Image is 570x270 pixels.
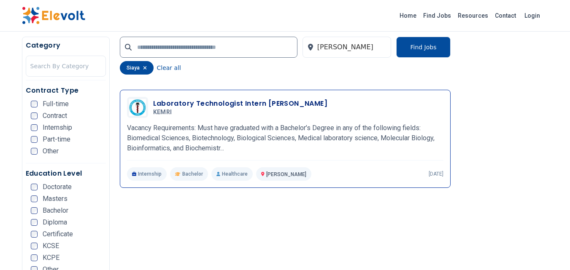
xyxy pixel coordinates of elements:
[420,9,454,22] a: Find Jobs
[31,184,38,190] input: Doctorate
[31,124,38,131] input: Internship
[31,243,38,249] input: KCSE
[43,136,70,143] span: Part-time
[26,86,106,96] h5: Contract Type
[31,207,38,214] input: Bachelor
[31,254,38,261] input: KCPE
[31,148,38,155] input: Other
[43,124,72,131] span: Internship
[519,7,545,24] a: Login
[31,219,38,226] input: Diploma
[43,231,73,238] span: Certificate
[396,9,420,22] a: Home
[396,37,450,58] button: Find Jobs
[127,97,443,181] a: KEMRILaboratory Technologist Intern [PERSON_NAME]KEMRIVacancy Requirements: Must have graduated w...
[31,101,38,107] input: Full-time
[153,109,172,116] span: KEMRI
[211,167,253,181] p: Healthcare
[22,7,85,24] img: Elevolt
[127,123,443,153] p: Vacancy Requirements: Must have graduated with a Bachelor’s Degree in any of the following fields...
[43,243,59,249] span: KCSE
[461,16,548,268] iframe: Advertisement
[43,112,67,119] span: Contract
[129,99,146,116] img: KEMRI
[31,136,38,143] input: Part-time
[120,61,154,75] div: siaya
[43,254,59,261] span: KCPE
[43,219,67,226] span: Diploma
[43,148,59,155] span: Other
[153,99,328,109] h3: Laboratory Technologist Intern [PERSON_NAME]
[43,184,72,190] span: Doctorate
[31,195,38,202] input: Masters
[454,9,492,22] a: Resources
[182,171,203,177] span: Bachelor
[31,231,38,238] input: Certificate
[43,195,68,202] span: Masters
[31,112,38,119] input: Contract
[429,171,443,177] p: [DATE]
[43,207,68,214] span: Bachelor
[127,167,167,181] p: Internship
[43,101,69,107] span: Full-time
[26,168,106,179] h5: Education Level
[26,40,106,51] h5: Category
[492,9,519,22] a: Contact
[528,230,570,270] iframe: Chat Widget
[266,171,306,177] span: [PERSON_NAME]
[157,61,181,75] button: Clear all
